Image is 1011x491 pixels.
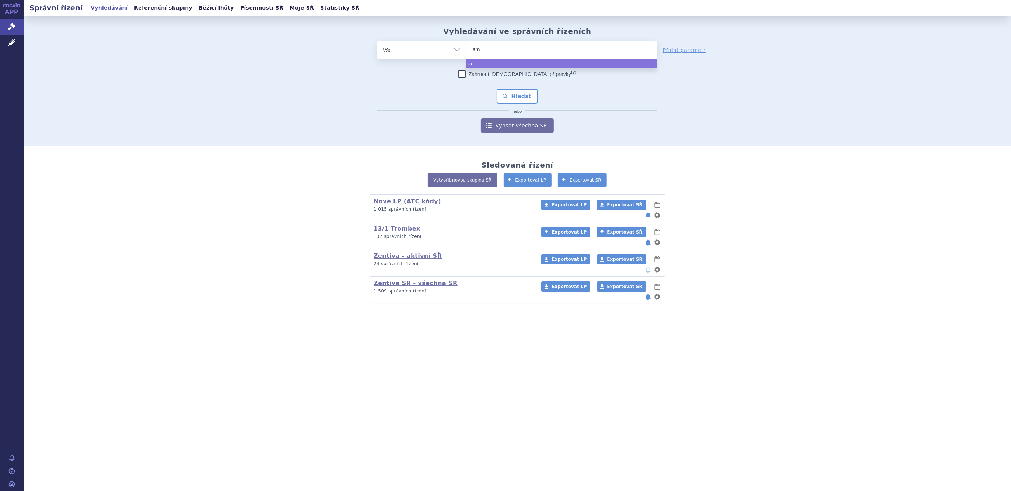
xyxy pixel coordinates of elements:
[663,46,706,54] a: Přidat parametr
[552,202,587,207] span: Exportovat LP
[597,227,646,237] a: Exportovat SŘ
[654,282,661,291] button: lhůty
[552,229,587,235] span: Exportovat LP
[497,89,538,104] button: Hledat
[571,70,576,75] abbr: (?)
[644,265,652,274] button: notifikace
[541,281,590,292] a: Exportovat LP
[515,178,546,183] span: Exportovat LP
[654,265,661,274] button: nastavení
[597,281,646,292] a: Exportovat SŘ
[374,198,441,205] a: Nové LP (ATC kódy)
[374,252,442,259] a: Zentiva - aktivní SŘ
[541,200,590,210] a: Exportovat LP
[428,173,497,187] a: Vytvořit novou skupinu SŘ
[458,70,576,78] label: Zahrnout [DEMOGRAPHIC_DATA] přípravky
[374,206,532,213] p: 1 015 správních řízení
[654,200,661,209] button: lhůty
[443,27,591,36] h2: Vyhledávání ve správních řízeních
[196,3,236,13] a: Běžící lhůty
[607,257,643,262] span: Exportovat SŘ
[644,238,652,247] button: notifikace
[654,228,661,236] button: lhůty
[238,3,286,13] a: Písemnosti SŘ
[88,3,130,13] a: Vyhledávání
[509,109,526,114] i: nebo
[644,211,652,220] button: notifikace
[552,257,587,262] span: Exportovat LP
[654,292,661,301] button: nastavení
[24,3,88,13] h2: Správní řízení
[597,254,646,264] a: Exportovat SŘ
[287,3,316,13] a: Moje SŘ
[541,227,590,237] a: Exportovat LP
[374,288,532,294] p: 1 509 správních řízení
[607,229,643,235] span: Exportovat SŘ
[644,292,652,301] button: notifikace
[607,202,643,207] span: Exportovat SŘ
[607,284,643,289] span: Exportovat SŘ
[654,211,661,220] button: nastavení
[481,118,554,133] a: Vypsat všechna SŘ
[374,225,420,232] a: 13/1 Trombex
[318,3,361,13] a: Statistiky SŘ
[597,200,646,210] a: Exportovat SŘ
[374,234,532,240] p: 137 správních řízení
[374,261,532,267] p: 24 správních řízení
[541,254,590,264] a: Exportovat LP
[374,280,458,287] a: Zentiva SŘ - všechna SŘ
[654,238,661,247] button: nastavení
[466,59,657,68] li: ja
[504,173,552,187] a: Exportovat LP
[654,255,661,264] button: lhůty
[558,173,607,187] a: Exportovat SŘ
[552,284,587,289] span: Exportovat LP
[570,178,601,183] span: Exportovat SŘ
[132,3,195,13] a: Referenční skupiny
[481,161,553,169] h2: Sledovaná řízení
